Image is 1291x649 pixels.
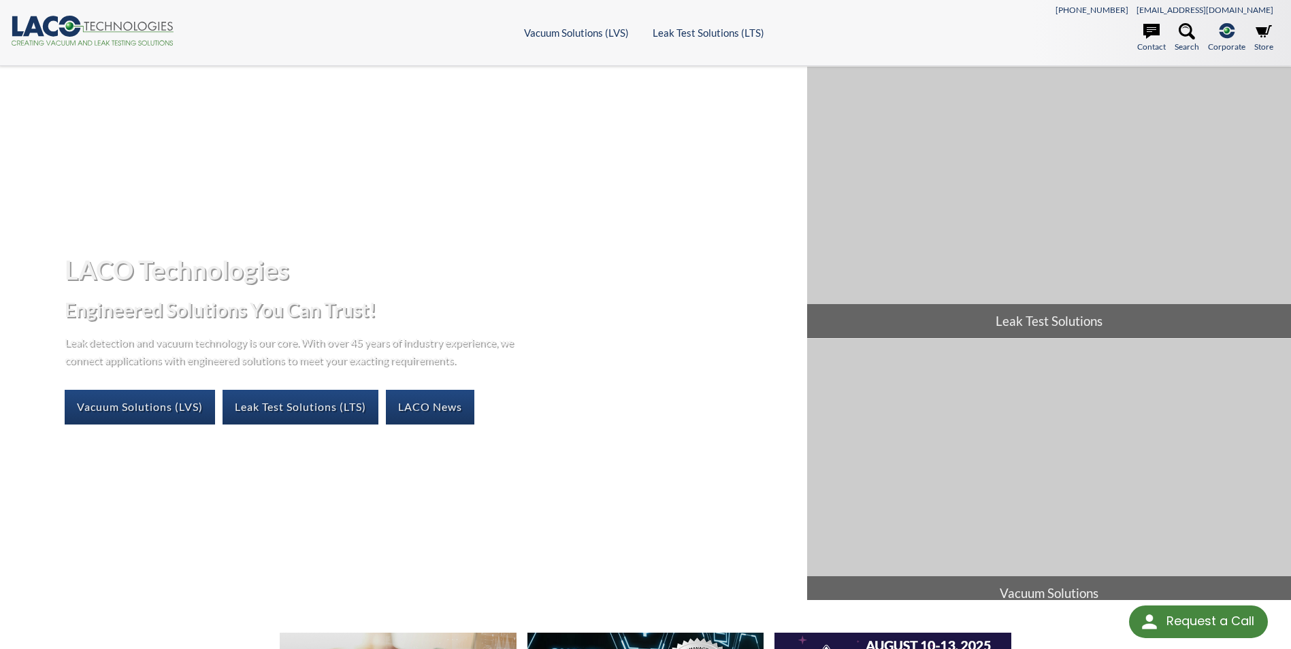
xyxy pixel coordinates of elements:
a: Leak Test Solutions (LTS) [653,27,764,39]
div: Request a Call [1129,605,1268,638]
a: Vacuum Solutions (LVS) [65,390,215,424]
a: Search [1175,23,1199,53]
h1: LACO Technologies [65,253,796,286]
a: Leak Test Solutions [807,67,1291,338]
a: Vacuum Solutions [807,339,1291,610]
a: Store [1254,23,1273,53]
a: [PHONE_NUMBER] [1056,5,1128,15]
h2: Engineered Solutions You Can Trust! [65,297,796,322]
span: Leak Test Solutions [807,304,1291,338]
a: Vacuum Solutions (LVS) [524,27,629,39]
span: Corporate [1208,40,1245,53]
img: round button [1139,611,1160,633]
p: Leak detection and vacuum technology is our core. With over 45 years of industry experience, we c... [65,333,521,368]
div: Request a Call [1166,605,1254,637]
a: [EMAIL_ADDRESS][DOMAIN_NAME] [1137,5,1273,15]
a: Leak Test Solutions (LTS) [223,390,378,424]
a: Contact [1137,23,1166,53]
a: LACO News [386,390,474,424]
span: Vacuum Solutions [807,576,1291,610]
